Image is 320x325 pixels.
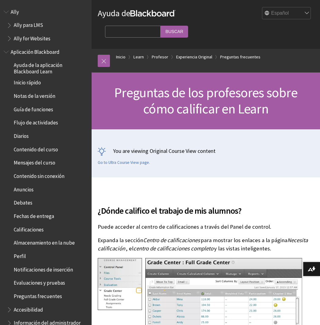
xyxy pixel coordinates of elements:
p: Expanda la sección para mostrar los enlaces a la página , el y las vistas inteligentes. [98,236,314,252]
span: Centro de calificaciones [143,237,200,244]
span: Notificaciones de inserción [14,264,73,273]
span: Calificaciones [14,224,44,233]
nav: Book outline for Anthology Ally Help [4,7,88,44]
span: Ally para LMS [14,20,43,28]
select: Site Language Selector [262,7,311,20]
p: Puede acceder al centro de calificaciones a través del Panel de control. [98,223,314,231]
a: Experiencia Original [176,53,212,61]
a: Go to Ultra Course View page. [98,160,150,165]
p: You are viewing Original Course View content [98,147,314,155]
a: Profesor [152,53,168,61]
span: centro de calificaciones completo [133,245,213,252]
span: Ayuda de la aplicación Blackboard Learn [14,60,87,75]
span: Diarios [14,131,29,139]
span: Preguntas frecuentes [14,291,62,299]
span: Contenido sin conexión [14,171,64,179]
span: Preguntas de los profesores sobre cómo calificar en Learn [114,84,297,117]
span: Debates [14,198,32,206]
span: Guía de funciones [14,104,53,113]
span: Fechas de entrega [14,211,54,219]
span: Flujo de actividades [14,118,58,126]
strong: Blackboard [130,10,176,17]
h2: ¿Dónde califico el trabajo de mis alumnos? [98,197,314,217]
a: Inicio [116,53,125,61]
span: Aplicación Blackboard [11,47,60,55]
a: Learn [133,53,144,61]
span: Inicio rápido [14,78,41,86]
input: Buscar [161,26,188,38]
span: Perfil [14,251,26,259]
span: Mensajes del curso [14,158,55,166]
a: Ayuda deBlackboard [98,8,176,19]
span: Anuncios [14,184,34,193]
span: Contenido del curso [14,144,58,153]
span: Notas de la versión [14,91,55,99]
span: Accesibilidad [14,305,43,313]
span: Evaluaciones y pruebas [14,278,65,286]
span: Ally [11,7,19,15]
span: Almacenamiento en la nube [14,238,75,246]
a: Preguntas frecuentes [220,53,260,61]
span: Necesita calificación [98,237,308,252]
span: Ally for Websites [14,33,50,42]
